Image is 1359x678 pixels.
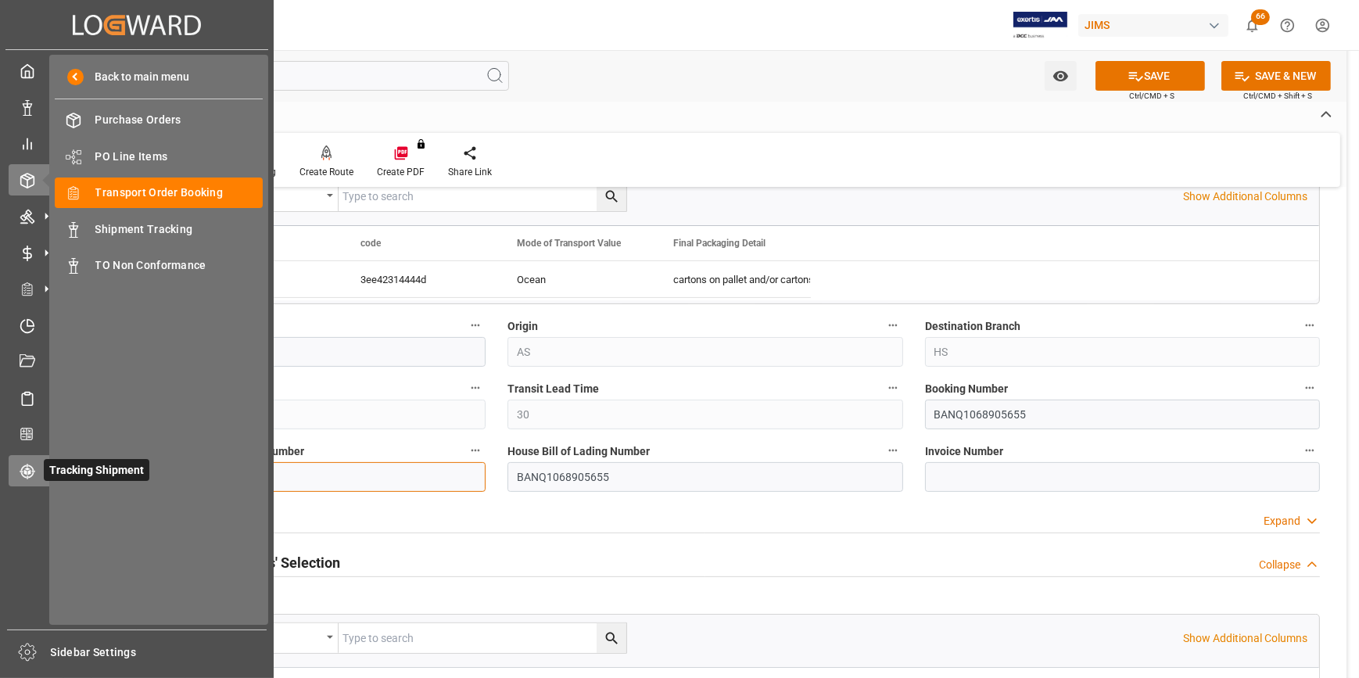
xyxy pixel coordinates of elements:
button: Origin And Cluster [465,378,486,398]
button: open menu [221,623,339,653]
button: Transit Lead Time [883,378,903,398]
button: show 66 new notifications [1235,8,1270,43]
button: search button [597,623,626,653]
span: House Bill of Lading Number [507,443,650,460]
span: TO Non Conformance [95,257,264,274]
div: JIMS [1078,14,1228,37]
a: My Cockpit [9,56,265,86]
button: search button [597,181,626,211]
a: Timeslot Management V2 [9,310,265,340]
span: Purchase Orders [95,112,264,128]
span: Mode of Transport Value [517,238,621,249]
button: Help Center [1270,8,1305,43]
div: Collapse [1259,557,1300,573]
button: JIMS [1078,10,1235,40]
a: CO2 Calculator [9,419,265,450]
div: 3ee42314444d [342,261,498,297]
span: code [360,238,381,249]
span: Tracking Shipment [44,459,149,481]
div: Equals [229,185,321,203]
div: Share Link [448,165,492,179]
img: Exertis%20JAM%20-%20Email%20Logo.jpg_1722504956.jpg [1013,12,1067,39]
span: PO Line Items [95,149,264,165]
span: Transit Lead Time [507,381,599,397]
input: Type to search [339,623,626,653]
a: My Reports [9,128,265,159]
a: Transport Order Booking [55,178,263,208]
span: Origin [507,318,538,335]
span: Transport Order Booking [95,185,264,201]
div: Press SPACE to select this row. [185,261,811,298]
a: Sailing Schedules [9,382,265,413]
p: Show Additional Columns [1183,188,1307,205]
span: 66 [1251,9,1270,25]
div: Ocean [517,262,636,298]
span: Shipment Tracking [95,221,264,238]
button: Master [PERSON_NAME] of Lading Number [465,440,486,461]
div: cartons on pallet and/or cartons floor loaded [673,262,792,298]
button: Invoice Number [1300,440,1320,461]
input: Search Fields [72,61,509,91]
button: open menu [221,181,339,211]
button: SAVE [1095,61,1205,91]
button: Booking Number [1300,378,1320,398]
a: Tracking ShipmentTracking Shipment [9,455,265,486]
span: Ctrl/CMD + S [1129,90,1174,102]
p: Show Additional Columns [1183,630,1307,647]
span: Back to main menu [84,69,189,85]
div: Equals [229,626,321,644]
span: Destination Branch [925,318,1020,335]
button: open menu [1045,61,1077,91]
button: SAVE & NEW [1221,61,1331,91]
a: Data Management [9,91,265,122]
span: Booking Number [925,381,1008,397]
span: Sidebar Settings [51,644,267,661]
button: Origin [883,315,903,335]
input: Type to search [339,181,626,211]
a: PO Line Items [55,141,263,171]
a: TO Non Conformance [55,250,263,281]
button: House Bill of Lading Number [883,440,903,461]
button: Incoterm [465,315,486,335]
span: Final Packaging Detail [673,238,766,249]
button: Destination Branch [1300,315,1320,335]
a: Shipment Tracking [55,213,263,244]
span: Ctrl/CMD + Shift + S [1243,90,1312,102]
a: Purchase Orders [55,105,263,135]
div: Create Route [299,165,353,179]
span: Invoice Number [925,443,1003,460]
div: Expand [1264,513,1300,529]
a: Document Management [9,346,265,377]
